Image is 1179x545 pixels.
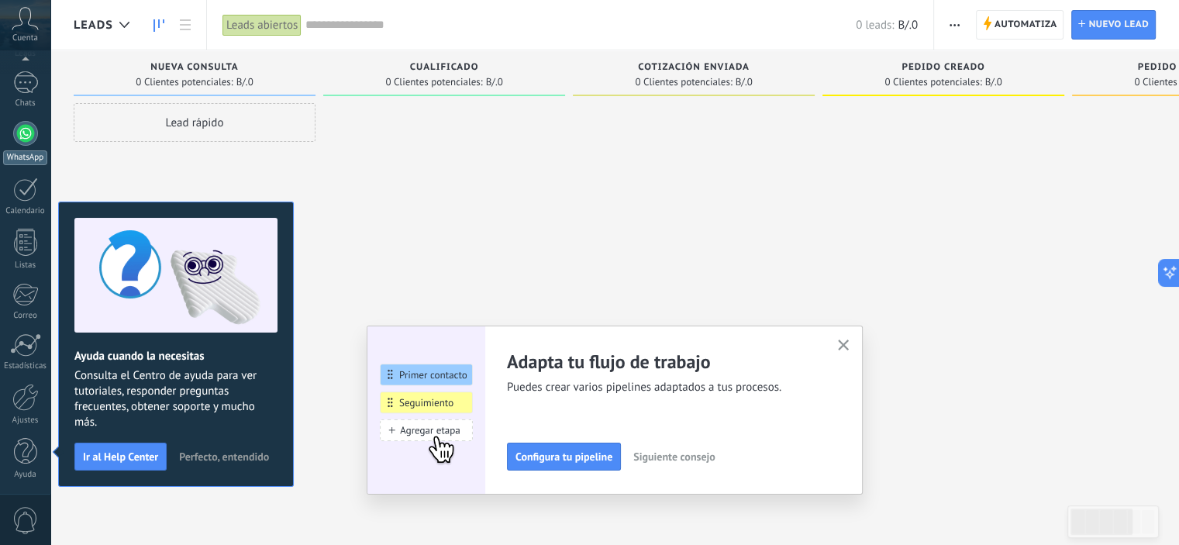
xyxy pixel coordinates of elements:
div: Correo [3,311,48,321]
span: Cotización enviada [638,62,750,73]
span: B/.0 [236,78,253,87]
span: 0 Clientes potenciales: [884,78,981,87]
div: WhatsApp [3,150,47,165]
span: 0 leads: [856,18,894,33]
span: 0 Clientes potenciales: [635,78,732,87]
span: Cuenta [12,33,38,43]
span: Consulta el Centro de ayuda para ver tutoriales, responder preguntas frecuentes, obtener soporte ... [74,368,278,430]
div: Leads abiertos [222,14,302,36]
div: Ajustes [3,416,48,426]
span: Puedes crear varios pipelines adaptados a tus procesos. [507,380,819,395]
span: Perfecto, entendido [179,451,269,462]
button: Siguiente consejo [626,445,722,468]
div: Cotización enviada [581,62,807,75]
a: Nuevo lead [1071,10,1156,40]
span: B/.0 [985,78,1002,87]
div: Pedido creado [830,62,1057,75]
button: Ir al Help Center [74,443,167,471]
span: Automatiza [995,11,1057,39]
div: Chats [3,98,48,109]
button: Configura tu pipeline [507,443,621,471]
span: Siguiente consejo [633,451,715,462]
div: Calendario [3,206,48,216]
h2: Adapta tu flujo de trabajo [507,350,819,374]
span: Pedido creado [901,62,984,73]
span: B/.0 [736,78,753,87]
div: Nueva consulta [81,62,308,75]
div: Cualificado [331,62,557,75]
button: Perfecto, entendido [172,445,276,468]
a: Automatiza [976,10,1064,40]
div: Lead rápido [74,103,315,142]
span: Nueva consulta [150,62,238,73]
span: Nuevo lead [1088,11,1149,39]
span: B/.0 [486,78,503,87]
button: Más [943,10,966,40]
a: Lista [172,10,198,40]
div: Estadísticas [3,361,48,371]
span: Configura tu pipeline [515,451,612,462]
div: Ayuda [3,470,48,480]
a: Leads [146,10,172,40]
span: 0 Clientes potenciales: [385,78,482,87]
span: Ir al Help Center [83,451,158,462]
span: 0 Clientes potenciales: [136,78,233,87]
span: B/.0 [898,18,917,33]
span: Leads [74,18,113,33]
span: Cualificado [410,62,479,73]
h2: Ayuda cuando la necesitas [74,349,278,364]
div: Listas [3,260,48,271]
